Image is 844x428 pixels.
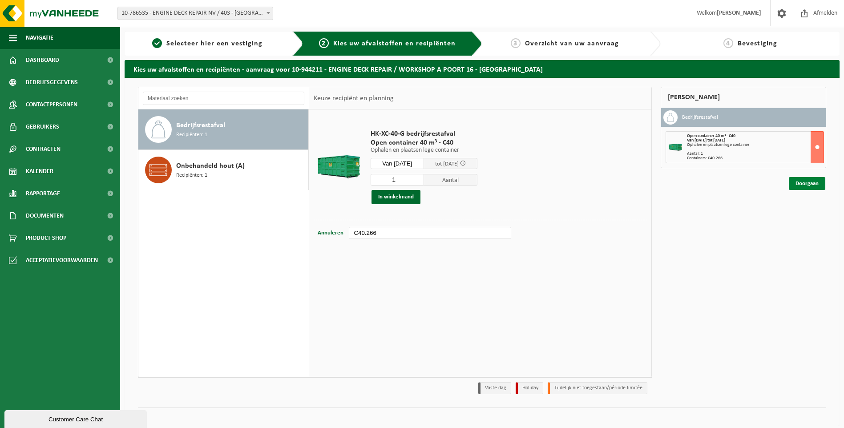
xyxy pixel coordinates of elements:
span: Navigatie [26,27,53,49]
input: bv. C10-005 [349,227,511,239]
button: In winkelmand [372,190,420,204]
span: Bevestiging [738,40,777,47]
iframe: chat widget [4,408,149,428]
div: [PERSON_NAME] [661,87,826,108]
h2: Kies uw afvalstoffen en recipiënten - aanvraag voor 10-944211 - ENGINE DECK REPAIR / WORKSHOP A P... [125,60,840,77]
strong: Van [DATE] tot [DATE] [687,138,725,143]
input: Materiaal zoeken [143,92,304,105]
span: Bedrijfsrestafval [176,120,225,131]
p: Ophalen en plaatsen lege container [371,147,477,153]
span: HK-XC-40-G bedrijfsrestafval [371,129,477,138]
span: tot [DATE] [435,161,459,167]
span: 1 [152,38,162,48]
span: Aantal [424,174,477,186]
span: 4 [723,38,733,48]
span: Gebruikers [26,116,59,138]
div: Keuze recipiënt en planning [309,87,398,109]
h3: Bedrijfsrestafval [682,110,718,125]
a: 1Selecteer hier een vestiging [129,38,286,49]
span: Dashboard [26,49,59,71]
span: Bedrijfsgegevens [26,71,78,93]
span: Recipiënten: 1 [176,131,207,139]
span: Recipiënten: 1 [176,171,207,180]
input: Selecteer datum [371,158,424,169]
li: Vaste dag [478,382,511,394]
span: Product Shop [26,227,66,249]
span: 3 [511,38,521,48]
span: 2 [319,38,329,48]
span: Onbehandeld hout (A) [176,161,245,171]
strong: [PERSON_NAME] [717,10,761,16]
button: Annuleren [317,227,344,239]
a: Doorgaan [789,177,825,190]
span: Contactpersonen [26,93,77,116]
span: Selecteer hier een vestiging [166,40,262,47]
span: Kalender [26,160,53,182]
span: Acceptatievoorwaarden [26,249,98,271]
span: 10-786535 - ENGINE DECK REPAIR NV / 403 - ANTWERPEN [118,7,273,20]
span: Open container 40 m³ - C40 [371,138,477,147]
div: Aantal: 1 [687,152,824,156]
span: Overzicht van uw aanvraag [525,40,619,47]
span: Contracten [26,138,61,160]
div: Ophalen en plaatsen lege container [687,143,824,147]
span: Rapportage [26,182,60,205]
span: Documenten [26,205,64,227]
li: Holiday [516,382,543,394]
span: Kies uw afvalstoffen en recipiënten [333,40,456,47]
div: Containers: C40.266 [687,156,824,161]
span: Open container 40 m³ - C40 [687,133,735,138]
button: Onbehandeld hout (A) Recipiënten: 1 [138,150,309,190]
span: Annuleren [318,230,343,236]
button: Bedrijfsrestafval Recipiënten: 1 [138,109,309,150]
li: Tijdelijk niet toegestaan/période limitée [548,382,647,394]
